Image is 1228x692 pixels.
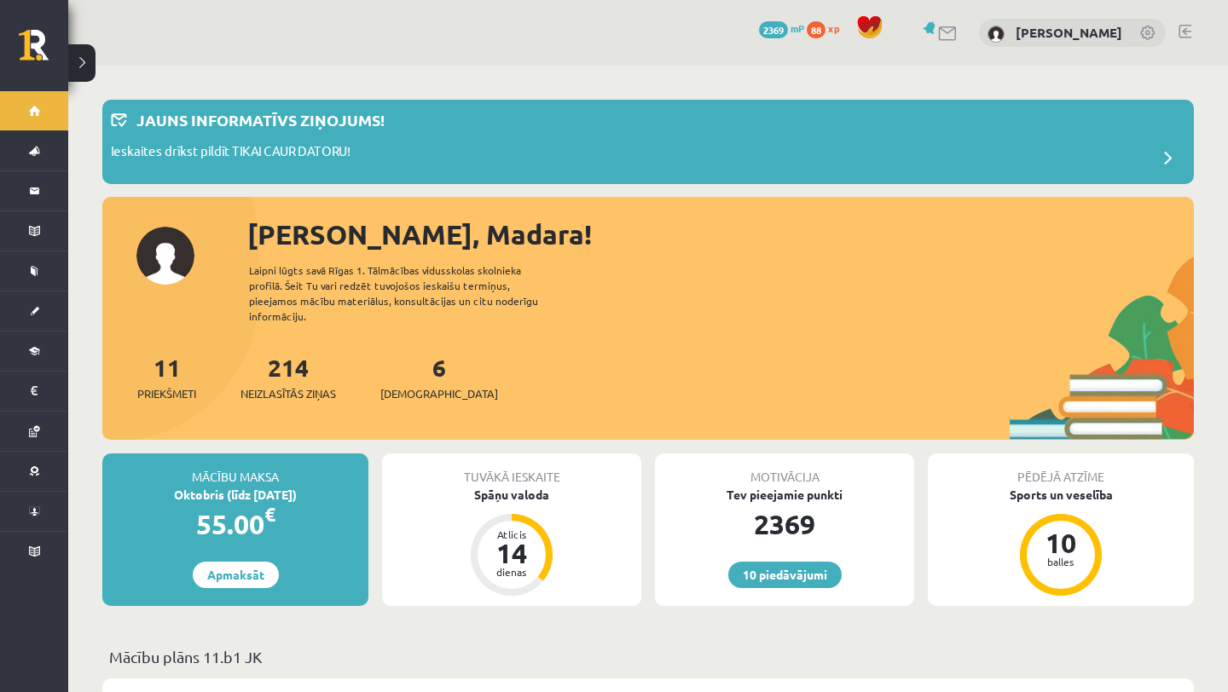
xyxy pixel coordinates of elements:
[102,453,368,486] div: Mācību maksa
[1035,556,1086,567] div: balles
[759,21,804,35] a: 2369 mP
[264,502,275,527] span: €
[655,453,914,486] div: Motivācija
[655,486,914,504] div: Tev pieejamie punkti
[486,567,537,577] div: dienas
[1016,24,1122,41] a: [PERSON_NAME]
[240,352,336,402] a: 214Neizlasītās ziņas
[137,352,196,402] a: 11Priekšmeti
[102,486,368,504] div: Oktobris (līdz [DATE])
[111,108,1185,176] a: Jauns informatīvs ziņojums! Ieskaites drīkst pildīt TIKAI CAUR DATORU!
[382,453,641,486] div: Tuvākā ieskaite
[137,385,196,402] span: Priekšmeti
[791,21,804,35] span: mP
[380,352,498,402] a: 6[DEMOGRAPHIC_DATA]
[1035,529,1086,556] div: 10
[136,108,385,131] p: Jauns informatīvs ziņojums!
[988,26,1005,43] img: Madara Gintere
[928,453,1194,486] div: Pēdējā atzīme
[249,262,568,324] div: Laipni lūgts savā Rīgas 1. Tālmācības vidusskolas skolnieka profilā. Šeit Tu vari redzēt tuvojošo...
[111,141,350,165] p: Ieskaites drīkst pildīt TIKAI CAUR DATORU!
[193,562,279,588] a: Apmaksāt
[19,30,68,72] a: Rīgas 1. Tālmācības vidusskola
[247,214,1194,255] div: [PERSON_NAME], Madara!
[928,486,1194,598] a: Sports un veselība 10 balles
[728,562,842,588] a: 10 piedāvājumi
[109,645,1187,668] p: Mācību plāns 11.b1 JK
[655,504,914,545] div: 2369
[807,21,848,35] a: 88 xp
[382,486,641,504] div: Spāņu valoda
[759,21,788,38] span: 2369
[380,385,498,402] span: [DEMOGRAPHIC_DATA]
[486,529,537,539] div: Atlicis
[807,21,825,38] span: 88
[382,486,641,598] a: Spāņu valoda Atlicis 14 dienas
[240,385,336,402] span: Neizlasītās ziņas
[102,504,368,545] div: 55.00
[486,539,537,567] div: 14
[928,486,1194,504] div: Sports un veselība
[828,21,839,35] span: xp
